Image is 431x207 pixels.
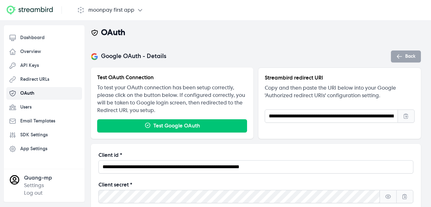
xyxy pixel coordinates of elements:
a: SDK Settings [6,129,82,141]
span: Overview [20,49,41,55]
span: API Keys [20,62,39,69]
nav: Sidebar [6,32,82,165]
span: Email Templates [20,118,55,124]
a: OAuth [6,87,82,100]
img: Streambird [5,5,54,15]
span: SDK Settings [20,132,48,138]
a: Redirect URLs [6,73,82,86]
label: Client id * [98,151,413,159]
h3: Streambird redirect URI [265,74,415,82]
h2: Google OAuth - Details [91,53,166,60]
button: moonpay first app [77,6,143,14]
p: Quang-mp [24,174,52,182]
span: Dashboard [20,35,44,41]
button: Test Google OAuth [97,119,247,133]
label: Client secret * [98,181,413,189]
img: Google [91,53,98,60]
a: Users [6,101,82,114]
a: Email Templates [6,115,82,127]
a: API Keys [6,59,82,72]
span: Users [20,104,32,110]
a: Log out [24,191,43,196]
p: To test your OAuth connection has been setup correctly, please click on the button below. If conf... [97,84,247,114]
a: Settings [24,183,44,188]
p: Copy and then paste the URI below into your Google 'Authorized redirect URIs' configuration setting. [265,84,415,99]
a: Dashboard [6,32,82,44]
a: Overview [6,45,82,58]
h1: OAuth [101,28,125,38]
h1: moonpay first app [88,6,134,14]
button: Back [391,50,421,62]
h3: Test OAuth Connection [97,74,247,81]
a: App Settings [6,143,82,155]
span: App Settings [20,146,47,152]
span: OAuth [20,90,34,97]
span: Redirect URLs [20,76,49,83]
